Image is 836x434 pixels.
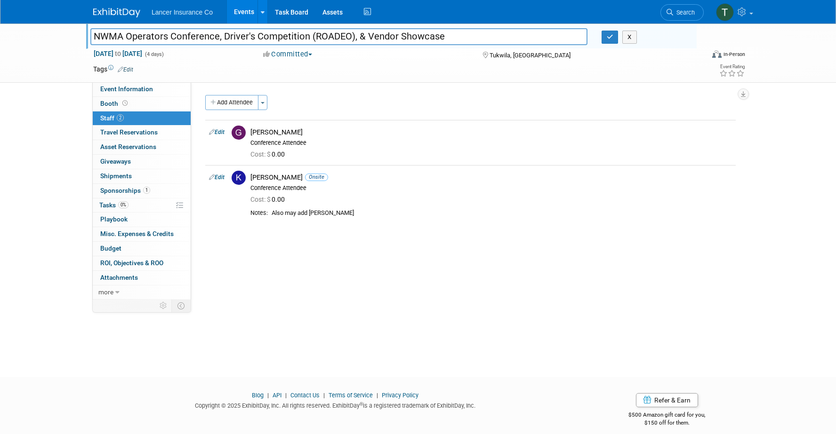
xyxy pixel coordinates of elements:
a: Event Information [93,82,191,96]
span: Attachments [100,274,138,281]
span: Sponsorships [100,187,150,194]
a: API [273,392,281,399]
a: Budget [93,242,191,256]
a: Attachments [93,271,191,285]
img: ExhibitDay [93,8,140,17]
a: Misc. Expenses & Credits [93,227,191,241]
div: $500 Amazon gift card for you, [591,405,743,426]
div: Copyright © 2025 ExhibitDay, Inc. All rights reserved. ExhibitDay is a registered trademark of Ex... [93,399,577,410]
a: Shipments [93,169,191,183]
div: Conference Attendee [250,139,732,147]
div: [PERSON_NAME] [250,173,732,182]
a: Giveaways [93,155,191,169]
span: 1 [143,187,150,194]
span: | [321,392,327,399]
a: Travel Reservations [93,126,191,140]
button: X [622,31,637,44]
td: Tags [93,64,133,74]
div: Also may add [PERSON_NAME] [272,209,732,217]
span: Staff [100,114,124,122]
div: Notes: [250,209,268,217]
a: Staff2 [93,111,191,126]
span: Search [673,9,695,16]
span: Budget [100,245,121,252]
a: Booth [93,97,191,111]
a: Playbook [93,213,191,227]
div: $150 off for them. [591,419,743,427]
a: Refer & Earn [636,393,698,407]
span: (4 days) [144,51,164,57]
div: In-Person [723,51,745,58]
a: Asset Reservations [93,140,191,154]
span: 0.00 [250,150,289,158]
span: Tasks [99,201,129,209]
td: Toggle Event Tabs [172,300,191,312]
span: Booth not reserved yet [121,100,129,107]
span: Lancer Insurance Co [152,8,213,16]
a: Edit [209,129,225,135]
img: Format-Inperson.png [712,50,722,58]
span: Event Information [100,85,153,93]
span: Cost: $ [250,150,272,158]
a: Edit [209,174,225,181]
span: Shipments [100,172,132,180]
a: Terms of Service [329,392,373,399]
div: Event Rating [719,64,745,69]
a: Sponsorships1 [93,184,191,198]
span: to [113,50,122,57]
a: Edit [118,66,133,73]
a: more [93,285,191,300]
img: Terrence Forrest [716,3,734,21]
a: Search [660,4,704,21]
a: Privacy Policy [382,392,418,399]
span: 0.00 [250,196,289,203]
span: Booth [100,100,129,107]
button: Add Attendee [205,95,258,110]
span: Tukwila, [GEOGRAPHIC_DATA] [490,52,571,59]
img: K.jpg [232,171,246,185]
span: | [283,392,289,399]
span: 2 [117,114,124,121]
span: ROI, Objectives & ROO [100,259,163,267]
span: Misc. Expenses & Credits [100,230,174,237]
a: ROI, Objectives & ROO [93,256,191,270]
button: Committed [260,49,316,59]
div: [PERSON_NAME] [250,128,732,137]
td: Personalize Event Tab Strip [155,300,172,312]
a: Blog [252,392,264,399]
span: | [265,392,271,399]
span: Onsite [305,174,328,181]
sup: ® [360,402,363,407]
span: | [374,392,380,399]
span: [DATE] [DATE] [93,49,143,58]
span: Cost: $ [250,196,272,203]
div: Event Format [648,49,745,63]
span: Asset Reservations [100,143,156,150]
img: G.jpg [232,126,246,140]
span: Playbook [100,215,128,223]
span: Giveaways [100,158,131,165]
a: Tasks0% [93,198,191,213]
div: Conference Attendee [250,184,732,192]
span: Travel Reservations [100,128,158,136]
span: 0% [118,201,129,208]
a: Contact Us [290,392,320,399]
span: more [98,288,113,296]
